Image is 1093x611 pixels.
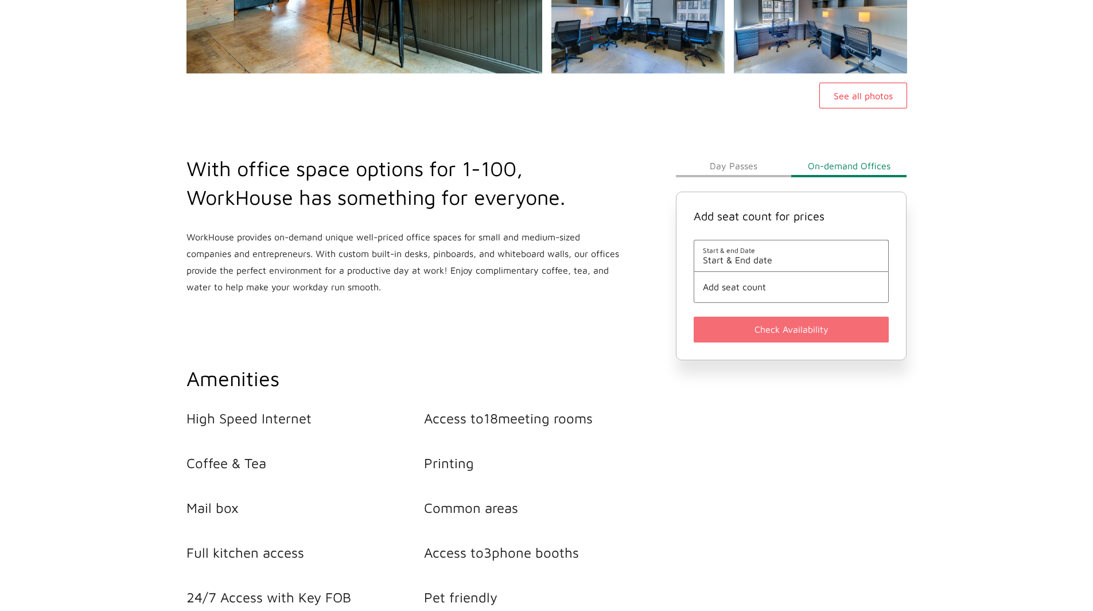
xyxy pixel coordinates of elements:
[676,154,791,177] button: Day Passes
[703,282,880,292] button: Add seat count
[186,229,621,295] p: WorkHouse provides on-demand unique well-priced office spaces for small and medium-sized companie...
[424,544,662,561] li: Access to 3 phone booths
[186,364,662,393] h2: Amenities
[424,410,662,426] li: Access to 18 meeting rooms
[694,209,889,223] h4: Add seat count for prices
[791,154,907,177] button: On-demand Offices
[186,154,621,212] h2: With office space options for 1-100, WorkHouse has something for everyone.
[424,589,662,605] li: Pet friendly
[703,246,880,255] span: Start & end Date
[703,255,880,265] span: Start & End date
[186,455,425,471] li: Coffee & Tea
[186,544,425,561] li: Full kitchen access
[186,410,425,426] li: High Speed Internet
[703,246,880,265] button: Start & end DateStart & End date
[694,317,889,343] button: Check Availability
[186,500,425,516] li: Mail box
[424,455,662,471] li: Printing
[186,589,425,605] li: 24/7 Access with Key FOB
[424,500,662,516] li: Common areas
[819,83,907,108] button: See all photos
